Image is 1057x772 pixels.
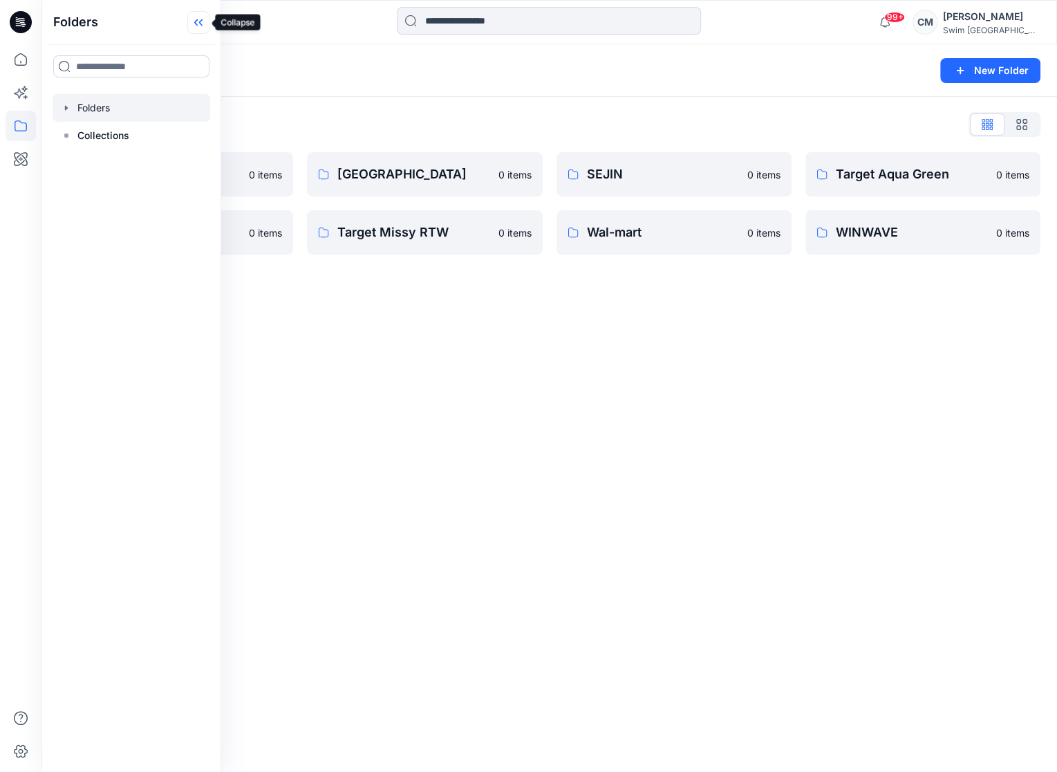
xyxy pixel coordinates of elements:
[307,210,542,255] a: Target Missy RTW0 items
[249,167,282,182] p: 0 items
[943,25,1040,35] div: Swim [GEOGRAPHIC_DATA]
[747,167,780,182] p: 0 items
[77,127,129,144] p: Collections
[337,223,489,242] p: Target Missy RTW
[836,165,988,184] p: Target Aqua Green
[249,226,282,240] p: 0 items
[498,226,532,240] p: 0 items
[747,226,780,240] p: 0 items
[498,167,532,182] p: 0 items
[996,226,1029,240] p: 0 items
[913,10,937,35] div: CM
[805,152,1040,196] a: Target Aqua Green0 items
[836,223,988,242] p: WINWAVE
[805,210,1040,255] a: WINWAVE0 items
[307,152,542,196] a: [GEOGRAPHIC_DATA]0 items
[940,58,1040,83] button: New Folder
[556,210,792,255] a: Wal-mart0 items
[884,12,905,23] span: 99+
[943,8,1040,25] div: [PERSON_NAME]
[337,165,489,184] p: [GEOGRAPHIC_DATA]
[556,152,792,196] a: SEJIN0 items
[587,165,739,184] p: SEJIN
[587,223,739,242] p: Wal-mart
[996,167,1029,182] p: 0 items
